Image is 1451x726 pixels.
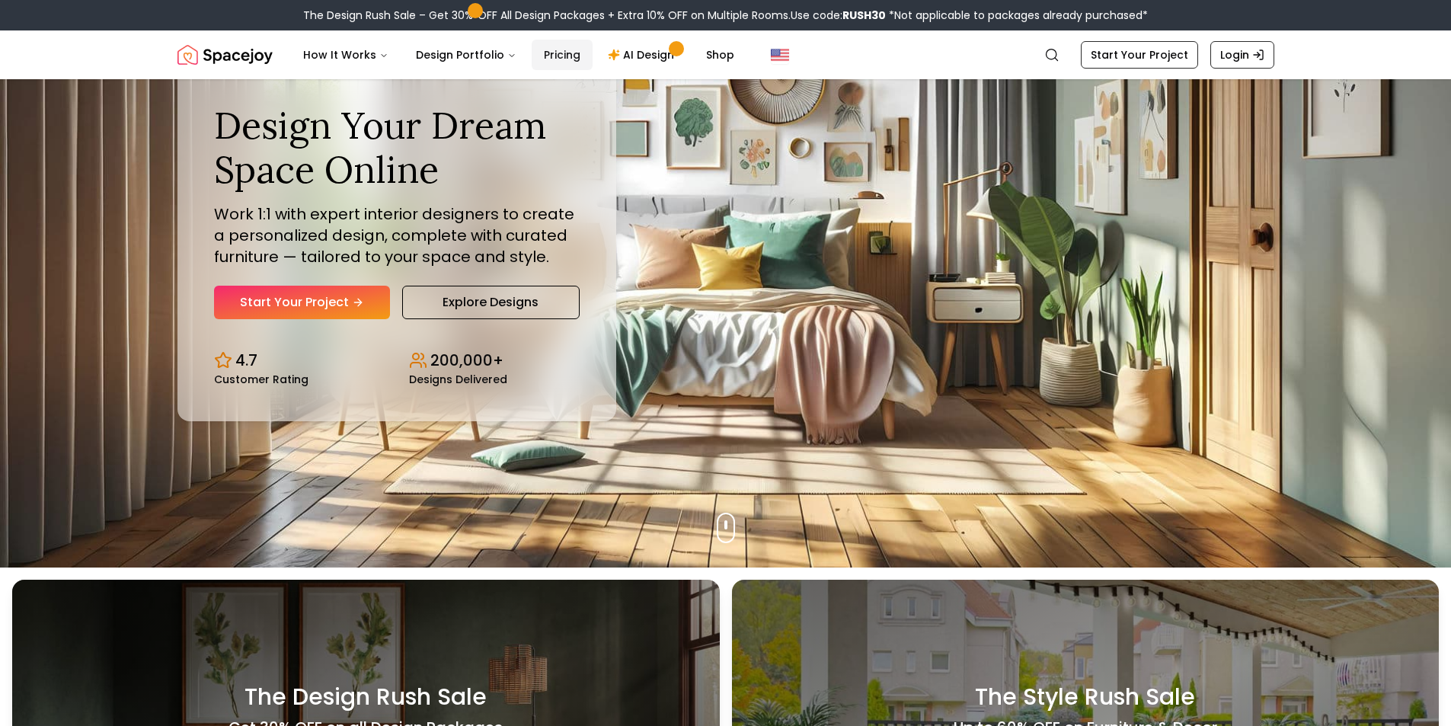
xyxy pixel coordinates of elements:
div: Design stats [214,337,580,385]
small: Designs Delivered [409,374,507,385]
nav: Global [177,30,1274,79]
p: 200,000+ [430,350,503,371]
a: Shop [694,40,746,70]
a: Explore Designs [402,286,580,319]
span: Use code: [791,8,886,23]
img: United States [771,46,789,64]
span: *Not applicable to packages already purchased* [886,8,1148,23]
a: AI Design [596,40,691,70]
div: The Design Rush Sale – Get 30% OFF All Design Packages + Extra 10% OFF on Multiple Rooms. [303,8,1148,23]
p: Work 1:1 with expert interior designers to create a personalized design, complete with curated fu... [214,203,580,267]
a: Login [1210,41,1274,69]
small: Customer Rating [214,374,308,385]
b: RUSH30 [842,8,886,23]
img: Spacejoy Logo [177,40,273,70]
a: Start Your Project [1081,41,1198,69]
button: Design Portfolio [404,40,529,70]
h1: Design Your Dream Space Online [214,104,580,191]
p: 4.7 [235,350,257,371]
button: How It Works [291,40,401,70]
a: Start Your Project [214,286,390,319]
a: Spacejoy [177,40,273,70]
h3: The Style Rush Sale [975,683,1195,711]
nav: Main [291,40,746,70]
h3: The Design Rush Sale [244,683,487,711]
a: Pricing [532,40,593,70]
